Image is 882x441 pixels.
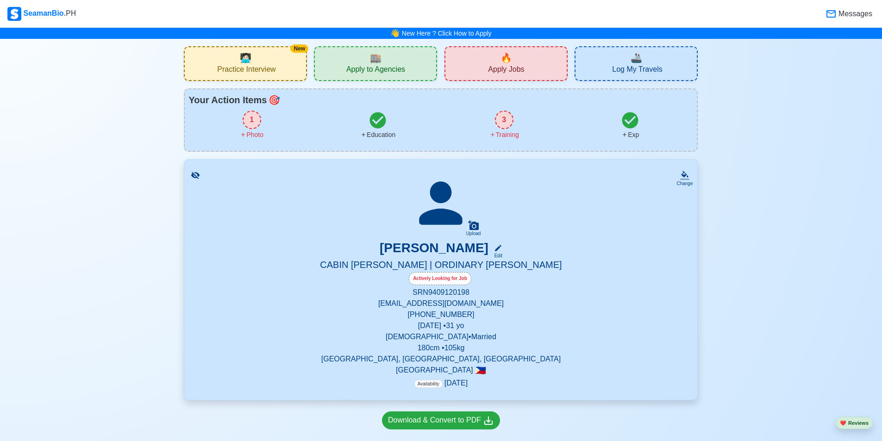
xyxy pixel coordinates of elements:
div: Training [489,130,519,140]
div: 1 [243,111,261,129]
div: Download & Convert to PDF [388,415,494,426]
p: [PHONE_NUMBER] [195,309,686,320]
div: Actively Looking for Job [409,272,471,285]
div: Education [360,130,395,140]
span: heart [840,420,846,426]
span: Apply to Agencies [346,65,405,76]
span: bell [389,26,401,40]
p: [GEOGRAPHIC_DATA], [GEOGRAPHIC_DATA], [GEOGRAPHIC_DATA] [195,354,686,365]
p: [DEMOGRAPHIC_DATA] • Married [195,331,686,342]
span: Availability [414,380,443,388]
p: SRN 9409120198 [195,287,686,298]
span: Apply Jobs [488,65,524,76]
span: Messages [837,8,872,19]
div: SeamanBio [7,7,76,21]
span: todo [269,93,280,107]
h5: CABIN [PERSON_NAME] | ORDINARY [PERSON_NAME] [195,259,686,272]
a: Download & Convert to PDF [382,411,500,429]
div: Exp [621,130,639,140]
span: new [500,51,512,65]
div: Upload [466,231,481,236]
div: Change [676,180,693,187]
div: Your Action Items [188,93,693,107]
span: travel [631,51,642,65]
p: [EMAIL_ADDRESS][DOMAIN_NAME] [195,298,686,309]
div: New [290,44,308,53]
p: [DATE] [414,378,468,389]
button: heartReviews [836,417,873,429]
span: interview [240,51,251,65]
div: 3 [495,111,513,129]
img: Logo [7,7,21,21]
p: 180 cm • 105 kg [195,342,686,354]
div: Photo [240,130,263,140]
span: agencies [370,51,382,65]
span: .PH [64,9,76,17]
span: Log My Travels [612,65,662,76]
p: [DATE] • 31 yo [195,320,686,331]
span: Practice Interview [217,65,275,76]
p: [GEOGRAPHIC_DATA] [195,365,686,376]
div: Edit [490,252,502,259]
span: 🇵🇭 [475,366,486,375]
a: New Here ? Click How to Apply [402,30,492,37]
h3: [PERSON_NAME] [380,240,488,259]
